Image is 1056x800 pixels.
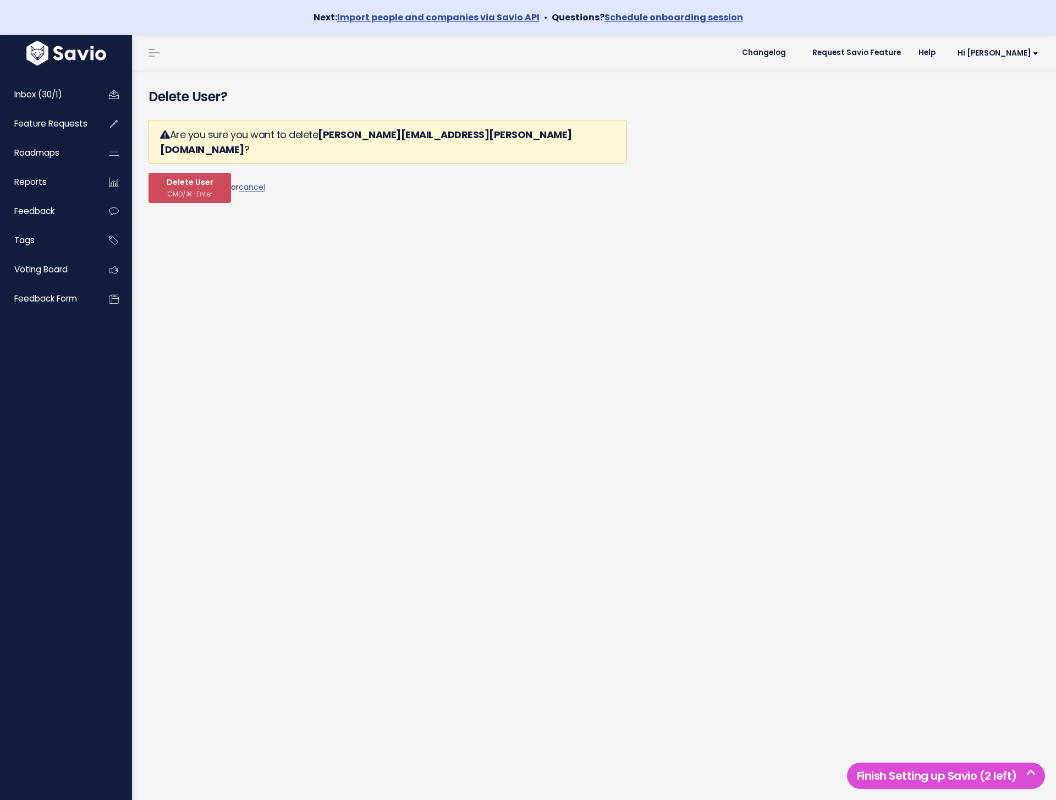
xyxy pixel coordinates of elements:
[239,182,265,193] a: cancel
[3,169,91,195] a: Reports
[148,120,627,203] form: or
[14,118,87,129] span: Feature Requests
[3,286,91,311] a: Feedback form
[14,176,47,188] span: Reports
[148,87,1039,107] h4: Delete User?
[852,768,1040,784] h5: Finish Setting up Savio (2 left)
[148,173,231,203] button: Delete User CMD/⌘-Enter
[3,199,91,224] a: Feedback
[14,234,35,246] span: Tags
[337,11,540,24] a: Import people and companies via Savio API
[313,11,540,24] strong: Next:
[14,147,59,158] span: Roadmaps
[167,178,213,188] span: Delete User
[24,41,109,65] img: logo-white.9d6f32f41409.svg
[14,264,68,275] span: Voting Board
[804,45,910,61] a: Request Savio Feature
[958,49,1038,57] span: Hi [PERSON_NAME]
[552,11,743,24] strong: Questions?
[160,127,615,157] h3: Are you sure you want to delete ?
[3,257,91,282] a: Voting Board
[3,111,91,136] a: Feature Requests
[3,228,91,253] a: Tags
[604,11,743,24] a: Schedule onboarding session
[544,11,547,24] span: •
[14,89,62,100] span: Inbox (30/1)
[14,293,77,304] span: Feedback form
[3,82,91,107] a: Inbox (30/1)
[14,205,54,217] span: Feedback
[160,128,572,156] strong: [PERSON_NAME][EMAIL_ADDRESS][PERSON_NAME][DOMAIN_NAME]
[944,45,1047,62] a: Hi [PERSON_NAME]
[742,49,786,57] span: Changelog
[3,140,91,166] a: Roadmaps
[167,190,212,198] span: CMD/⌘-Enter
[910,45,944,61] a: Help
